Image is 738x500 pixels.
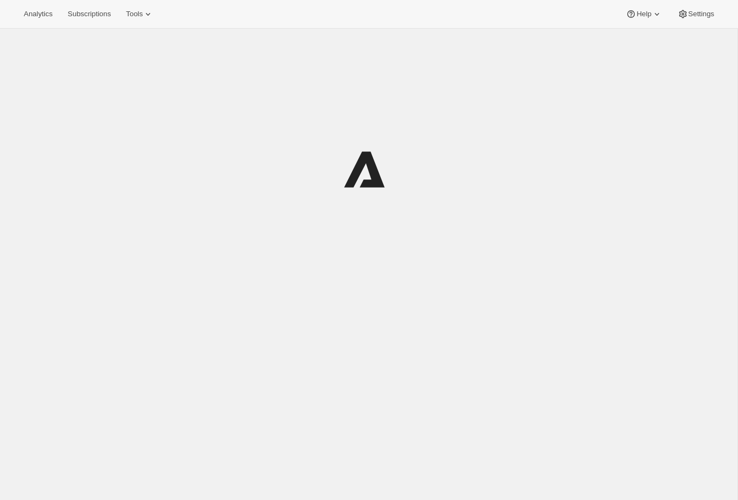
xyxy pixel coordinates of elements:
[24,10,52,18] span: Analytics
[126,10,143,18] span: Tools
[688,10,714,18] span: Settings
[119,6,160,22] button: Tools
[619,6,668,22] button: Help
[636,10,651,18] span: Help
[671,6,721,22] button: Settings
[61,6,117,22] button: Subscriptions
[17,6,59,22] button: Analytics
[68,10,111,18] span: Subscriptions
